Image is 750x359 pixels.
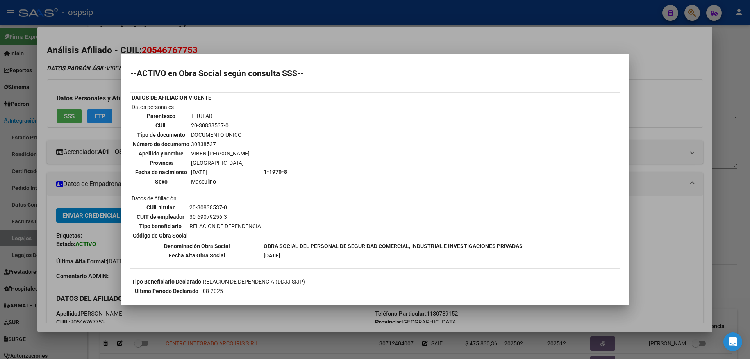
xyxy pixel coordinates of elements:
th: Tipo de documento [132,130,190,139]
th: CUIL [132,121,190,130]
td: 30-69079256-3 [189,213,261,221]
th: Fecha de nacimiento [132,168,190,177]
th: Código de Obra Social [132,231,188,240]
td: [DATE] [191,168,250,177]
td: 20-30838537-0 [189,203,261,212]
th: Provincia [132,159,190,167]
h2: --ACTIVO en Obra Social según consulta SSS-- [130,70,620,77]
div: Open Intercom Messenger [723,332,742,351]
th: Ultimo Período Declarado [131,287,202,295]
b: DATOS DE AFILIACION VIGENTE [132,95,211,101]
th: CUIT de empleador [132,213,188,221]
th: CUIT DDJJ [131,296,202,305]
b: OBRA SOCIAL DEL PERSONAL DE SEGURIDAD COMERCIAL, INDUSTRIAL E INVESTIGACIONES PRIVADAS [264,243,523,249]
td: 30838537 [191,140,250,148]
td: [GEOGRAPHIC_DATA] [191,159,250,167]
td: VIBEN [PERSON_NAME] [191,149,250,158]
th: Número de documento [132,140,190,148]
th: Tipo Beneficiario Declarado [131,277,202,286]
td: DOCUMENTO UNICO [191,130,250,139]
b: [DATE] [264,252,280,259]
td: RELACION DE DEPENDENCIA [189,222,261,230]
th: CUIL titular [132,203,188,212]
td: Masculino [191,177,250,186]
b: 1-1970-8 [264,169,287,175]
td: TITULAR [191,112,250,120]
th: Parentesco [132,112,190,120]
td: 30-69079256-3 [202,296,479,305]
th: Sexo [132,177,190,186]
td: Datos personales Datos de Afiliación [131,103,262,241]
th: Tipo beneficiario [132,222,188,230]
td: RELACION DE DEPENDENCIA (DDJJ SIJP) [202,277,479,286]
td: 08-2025 [202,287,479,295]
th: Fecha Alta Obra Social [131,251,262,260]
th: Denominación Obra Social [131,242,262,250]
td: 20-30838537-0 [191,121,250,130]
th: Apellido y nombre [132,149,190,158]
